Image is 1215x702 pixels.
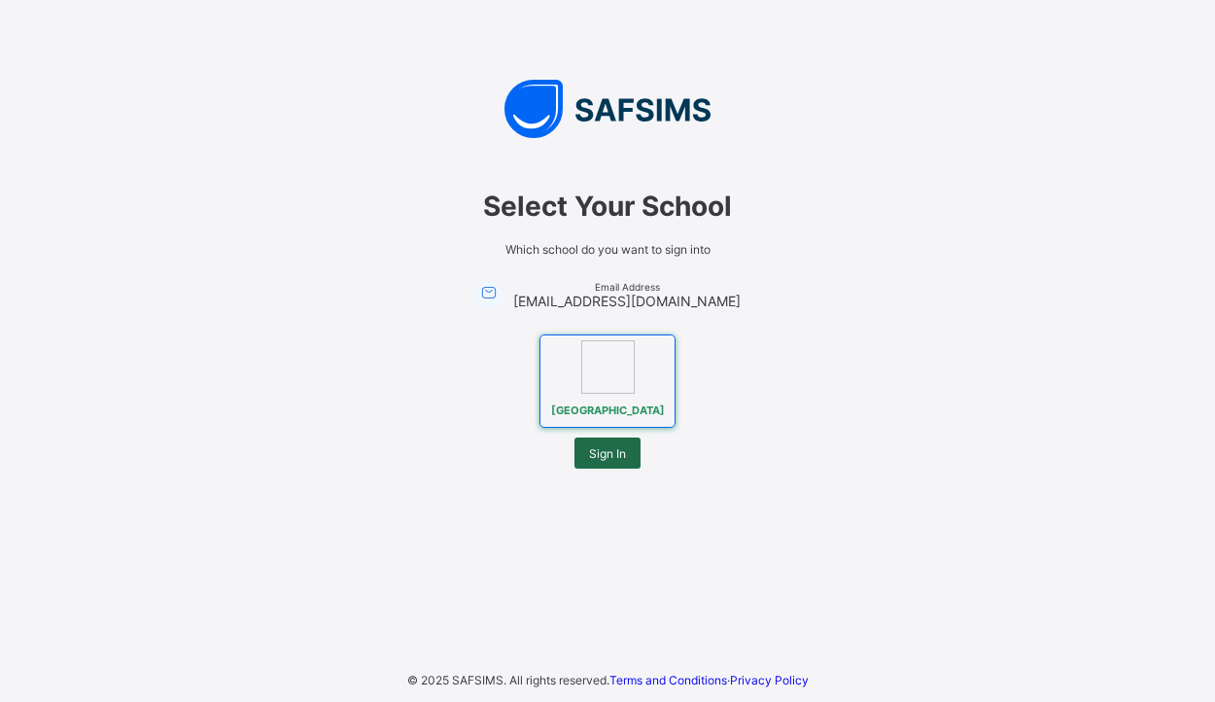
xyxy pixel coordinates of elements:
span: Email Address [513,281,741,293]
span: © 2025 SAFSIMS. All rights reserved. [407,673,609,687]
span: [GEOGRAPHIC_DATA] [546,399,670,422]
img: SAFSIMS Logo [316,80,899,138]
img: Himma International College [581,340,635,394]
span: [EMAIL_ADDRESS][DOMAIN_NAME] [513,293,741,309]
span: Which school do you want to sign into [335,242,880,257]
a: Terms and Conditions [609,673,727,687]
span: Sign In [589,446,626,461]
a: Privacy Policy [730,673,809,687]
span: Select Your School [335,190,880,223]
span: · [609,673,809,687]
